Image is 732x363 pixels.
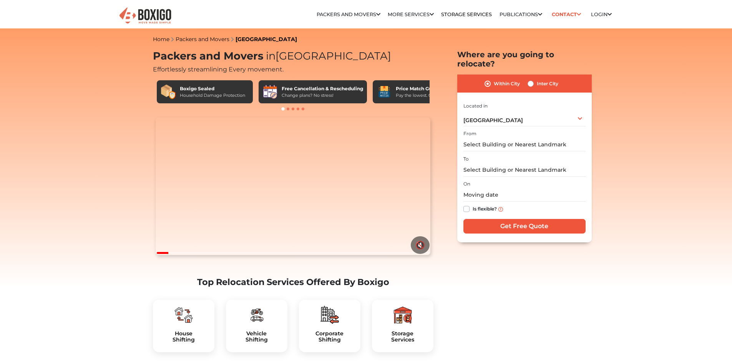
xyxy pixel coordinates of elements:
h1: Packers and Movers [153,50,433,63]
a: VehicleShifting [232,330,281,343]
a: Contact [549,8,584,20]
a: Home [153,36,169,43]
a: Login [591,12,612,17]
h2: Where are you going to relocate? [457,50,592,68]
a: HouseShifting [159,330,208,343]
img: boxigo_packers_and_movers_plan [174,306,193,324]
span: Effortlessly streamlining Every movement. [153,66,284,73]
h5: Vehicle Shifting [232,330,281,343]
div: Price Match Guarantee [396,85,454,92]
img: Boxigo Sealed [161,84,176,99]
label: Is flexible? [473,204,497,212]
div: Change plans? No stress! [282,92,363,99]
a: Storage Services [441,12,492,17]
h5: Storage Services [378,330,427,343]
label: Within City [494,79,520,88]
div: Free Cancellation & Rescheduling [282,85,363,92]
div: Household Damage Protection [180,92,245,99]
button: 🔇 [411,236,430,254]
img: Price Match Guarantee [377,84,392,99]
video: Your browser does not support the video tag. [156,118,430,255]
img: Boxigo [118,7,172,25]
a: More services [388,12,434,17]
div: Pay the lowest. Guaranteed! [396,92,454,99]
label: Inter City [537,79,558,88]
input: Select Building or Nearest Landmark [463,163,586,177]
div: Boxigo Sealed [180,85,245,92]
img: boxigo_packers_and_movers_plan [393,306,412,324]
label: On [463,181,470,187]
a: Packers and Movers [317,12,380,17]
span: [GEOGRAPHIC_DATA] [463,117,523,124]
h2: Top Relocation Services Offered By Boxigo [153,277,433,287]
a: CorporateShifting [305,330,354,343]
img: boxigo_packers_and_movers_plan [247,306,266,324]
a: Publications [500,12,542,17]
a: Packers and Movers [176,36,229,43]
label: To [463,156,469,162]
input: Moving date [463,188,586,202]
span: [GEOGRAPHIC_DATA] [263,50,391,62]
span: in [266,50,276,62]
img: info [498,207,503,212]
input: Select Building or Nearest Landmark [463,138,586,151]
img: boxigo_packers_and_movers_plan [320,306,339,324]
input: Get Free Quote [463,219,586,234]
label: Located in [463,103,488,109]
h5: House Shifting [159,330,208,343]
a: [GEOGRAPHIC_DATA] [236,36,297,43]
a: StorageServices [378,330,427,343]
img: Free Cancellation & Rescheduling [262,84,278,99]
h5: Corporate Shifting [305,330,354,343]
label: From [463,130,476,137]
